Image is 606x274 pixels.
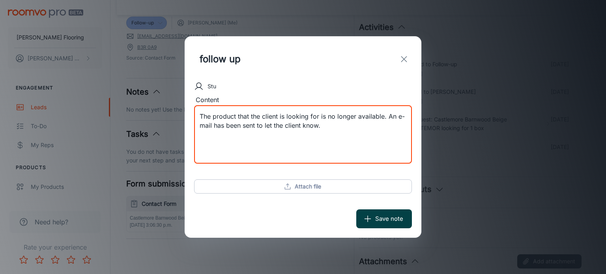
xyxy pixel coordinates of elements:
[200,112,406,157] textarea: The product that the client is looking for is no longer available. An e-mail has been sent to let...
[194,179,412,194] button: Attach file
[356,209,412,228] button: Save note
[194,95,412,105] div: Content
[396,51,412,67] button: exit
[194,46,353,73] input: Title
[208,82,216,91] p: Stu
